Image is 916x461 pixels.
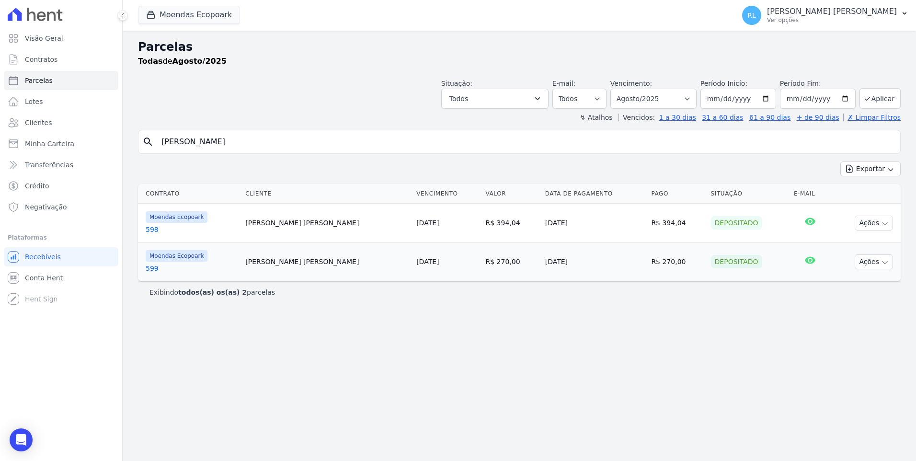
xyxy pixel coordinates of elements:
[767,7,897,16] p: [PERSON_NAME] [PERSON_NAME]
[580,114,612,121] label: ↯ Atalhos
[146,264,238,273] a: 599
[797,114,839,121] a: + de 90 dias
[840,161,901,176] button: Exportar
[659,114,696,121] a: 1 a 30 dias
[138,57,163,66] strong: Todas
[4,92,118,111] a: Lotes
[702,114,743,121] a: 31 a 60 dias
[749,114,790,121] a: 61 a 90 dias
[4,134,118,153] a: Minha Carteira
[449,93,468,104] span: Todos
[618,114,655,121] label: Vencidos:
[416,219,439,227] a: [DATE]
[4,176,118,196] a: Crédito
[25,252,61,262] span: Recebíveis
[541,184,648,204] th: Data de Pagamento
[412,184,481,204] th: Vencimento
[146,250,207,262] span: Moendas Ecopoark
[142,136,154,148] i: search
[138,184,241,204] th: Contrato
[734,2,916,29] button: RL [PERSON_NAME] [PERSON_NAME] Ver opções
[552,80,576,87] label: E-mail:
[146,211,207,223] span: Moendas Ecopoark
[859,88,901,109] button: Aplicar
[172,57,227,66] strong: Agosto/2025
[4,268,118,288] a: Conta Hent
[855,254,893,269] button: Ações
[138,6,240,24] button: Moendas Ecopoark
[138,38,901,56] h2: Parcelas
[855,216,893,230] button: Ações
[4,247,118,266] a: Recebíveis
[4,29,118,48] a: Visão Geral
[711,216,762,230] div: Depositado
[767,16,897,24] p: Ver opções
[10,428,33,451] div: Open Intercom Messenger
[8,232,114,243] div: Plataformas
[241,184,412,204] th: Cliente
[647,242,707,281] td: R$ 270,00
[25,273,63,283] span: Conta Hent
[149,288,275,297] p: Exibindo parcelas
[790,184,831,204] th: E-mail
[146,225,238,234] a: 598
[481,184,541,204] th: Valor
[541,204,648,242] td: [DATE]
[4,71,118,90] a: Parcelas
[25,181,49,191] span: Crédito
[4,155,118,174] a: Transferências
[647,204,707,242] td: R$ 394,04
[25,55,57,64] span: Contratos
[241,204,412,242] td: [PERSON_NAME] [PERSON_NAME]
[481,204,541,242] td: R$ 394,04
[25,76,53,85] span: Parcelas
[156,132,896,151] input: Buscar por nome do lote ou do cliente
[25,202,67,212] span: Negativação
[25,118,52,127] span: Clientes
[4,197,118,217] a: Negativação
[138,56,227,67] p: de
[541,242,648,281] td: [DATE]
[711,255,762,268] div: Depositado
[25,97,43,106] span: Lotes
[416,258,439,265] a: [DATE]
[700,80,747,87] label: Período Inicío:
[707,184,790,204] th: Situação
[843,114,901,121] a: ✗ Limpar Filtros
[441,89,549,109] button: Todos
[481,242,541,281] td: R$ 270,00
[25,139,74,149] span: Minha Carteira
[25,160,73,170] span: Transferências
[647,184,707,204] th: Pago
[4,113,118,132] a: Clientes
[441,80,472,87] label: Situação:
[178,288,247,296] b: todos(as) os(as) 2
[25,34,63,43] span: Visão Geral
[241,242,412,281] td: [PERSON_NAME] [PERSON_NAME]
[610,80,652,87] label: Vencimento:
[747,12,756,19] span: RL
[4,50,118,69] a: Contratos
[780,79,856,89] label: Período Fim:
